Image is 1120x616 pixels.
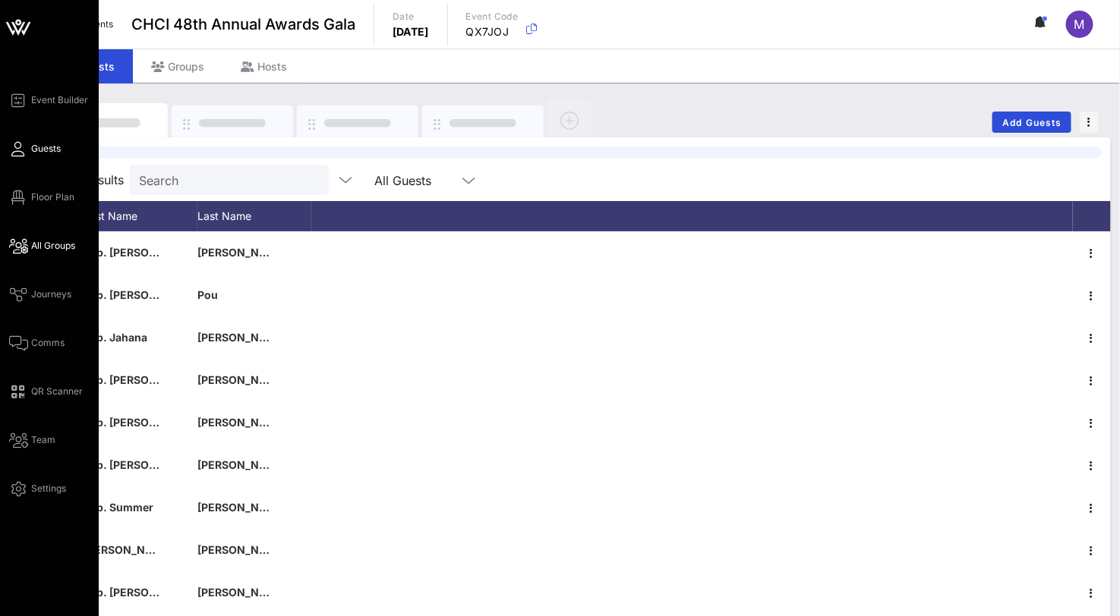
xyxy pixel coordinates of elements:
span: Comms [31,336,65,350]
span: QR Scanner [31,385,83,398]
span: M [1074,17,1085,32]
span: Rep. [PERSON_NAME] [84,586,199,599]
span: Rep. [PERSON_NAME] [84,458,199,471]
span: Rep. [PERSON_NAME] [84,288,199,301]
span: [PERSON_NAME] [197,586,287,599]
a: Floor Plan [9,188,74,206]
p: QX7JOJ [466,24,519,39]
span: [PERSON_NAME] [197,331,287,344]
span: Rep. [PERSON_NAME] [84,373,199,386]
span: Rep. Jahana [84,331,147,344]
a: Event Builder [9,91,88,109]
a: Settings [9,479,66,498]
p: Date [393,9,429,24]
div: Hosts [222,49,305,83]
div: M [1066,11,1093,38]
span: [PERSON_NAME] [197,458,287,471]
span: [PERSON_NAME] [197,543,287,556]
span: Pou [197,288,218,301]
span: [PERSON_NAME] [197,501,287,514]
a: All Groups [9,237,75,255]
span: Journeys [31,288,71,301]
button: Add Guests [992,112,1071,133]
span: Settings [31,482,66,495]
div: All Guests [374,174,431,187]
span: CHCI 48th Annual Awards Gala [131,13,355,36]
p: [DATE] [393,24,429,39]
span: Event Builder [31,93,88,107]
span: Add Guests [1002,117,1062,128]
span: [PERSON_NAME] [PERSON_NAME] [197,416,379,429]
a: QR Scanner [9,382,83,401]
a: Guests [9,140,61,158]
p: Event Code [466,9,519,24]
span: Rep. [PERSON_NAME] [84,246,199,259]
a: Team [9,431,55,449]
span: Team [31,433,55,447]
span: [PERSON_NAME] [84,543,173,556]
span: Floor Plan [31,190,74,204]
span: Guests [31,142,61,156]
div: First Name [84,201,197,231]
div: All Guests [365,165,487,195]
div: Groups [133,49,222,83]
div: Last Name [197,201,311,231]
span: Rep. Summer [84,501,153,514]
span: [PERSON_NAME] [197,373,287,386]
span: Rep. [PERSON_NAME] [84,416,199,429]
span: All Groups [31,239,75,253]
a: Journeys [9,285,71,303]
a: Comms [9,334,65,352]
span: [PERSON_NAME] [197,246,287,259]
